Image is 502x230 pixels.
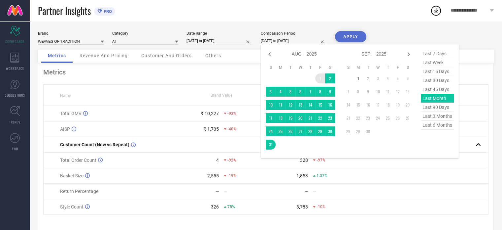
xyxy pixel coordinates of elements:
td: Sun Sep 14 2025 [343,100,353,110]
td: Fri Aug 29 2025 [315,126,325,136]
td: Fri Aug 08 2025 [315,87,325,97]
th: Friday [393,65,403,70]
span: last 45 days [421,85,454,94]
td: Sun Sep 07 2025 [343,87,353,97]
button: APPLY [335,31,366,42]
th: Tuesday [363,65,373,70]
td: Fri Sep 05 2025 [393,73,403,83]
div: ₹ 1,705 [203,126,219,132]
td: Tue Aug 05 2025 [285,87,295,97]
td: Thu Sep 25 2025 [383,113,393,123]
span: Partner Insights [38,4,91,18]
span: last 15 days [421,67,454,76]
td: Thu Aug 28 2025 [305,126,315,136]
td: Fri Aug 01 2025 [315,73,325,83]
span: Total GMV [60,111,82,116]
td: Sun Aug 31 2025 [266,140,276,150]
div: Next month [405,50,413,58]
td: Sat Sep 27 2025 [403,113,413,123]
td: Mon Sep 08 2025 [353,87,363,97]
td: Tue Sep 30 2025 [363,126,373,136]
span: AISP [60,126,70,132]
td: Thu Aug 14 2025 [305,100,315,110]
span: -19% [227,173,236,178]
div: 2,555 [207,173,219,178]
td: Tue Sep 02 2025 [363,73,373,83]
td: Thu Sep 11 2025 [383,87,393,97]
div: 326 [211,204,219,209]
span: 1.37% [317,173,327,178]
th: Thursday [383,65,393,70]
div: Date Range [186,31,252,36]
span: Return Percentage [60,189,98,194]
td: Sat Sep 20 2025 [403,100,413,110]
div: — [224,189,265,194]
th: Sunday [266,65,276,70]
div: Previous month [266,50,274,58]
td: Thu Aug 21 2025 [305,113,315,123]
td: Fri Sep 19 2025 [393,100,403,110]
th: Saturday [325,65,335,70]
span: Metrics [48,53,66,58]
span: TRENDS [9,119,20,124]
th: Tuesday [285,65,295,70]
span: -93% [227,111,236,116]
td: Sun Aug 24 2025 [266,126,276,136]
div: 328 [300,158,308,163]
td: Thu Sep 18 2025 [383,100,393,110]
td: Mon Sep 22 2025 [353,113,363,123]
div: Metrics [43,68,488,76]
span: last 90 days [421,103,454,112]
td: Wed Aug 27 2025 [295,126,305,136]
td: Fri Sep 12 2025 [393,87,403,97]
td: Sat Aug 02 2025 [325,73,335,83]
span: Customer Count (New vs Repeat) [60,142,129,147]
td: Mon Aug 18 2025 [276,113,285,123]
span: Revenue And Pricing [80,53,128,58]
span: SCORECARDS [5,39,25,44]
td: Wed Aug 20 2025 [295,113,305,123]
div: 1,853 [296,173,308,178]
div: — [313,189,354,194]
span: -97% [317,158,325,162]
div: Comparison Period [261,31,327,36]
td: Sun Sep 21 2025 [343,113,353,123]
td: Tue Aug 12 2025 [285,100,295,110]
td: Mon Sep 01 2025 [353,73,363,83]
td: Mon Sep 29 2025 [353,126,363,136]
span: last 7 days [421,49,454,58]
td: Wed Sep 03 2025 [373,73,383,83]
th: Friday [315,65,325,70]
td: Thu Aug 07 2025 [305,87,315,97]
td: Thu Sep 04 2025 [383,73,393,83]
div: 3,783 [296,204,308,209]
div: — [216,189,219,194]
span: last 3 months [421,112,454,121]
input: Select date range [186,37,252,44]
td: Mon Sep 15 2025 [353,100,363,110]
span: 75% [227,205,235,209]
td: Sun Aug 17 2025 [266,113,276,123]
td: Wed Sep 10 2025 [373,87,383,97]
span: WORKSPACE [6,66,24,71]
span: -92% [227,158,236,162]
td: Tue Aug 19 2025 [285,113,295,123]
th: Monday [353,65,363,70]
td: Wed Sep 24 2025 [373,113,383,123]
span: FWD [12,146,18,151]
td: Mon Aug 04 2025 [276,87,285,97]
div: — [305,189,308,194]
td: Sat Aug 23 2025 [325,113,335,123]
th: Monday [276,65,285,70]
span: Style Count [60,204,84,209]
span: Others [205,53,221,58]
th: Sunday [343,65,353,70]
td: Fri Aug 15 2025 [315,100,325,110]
span: Total Order Count [60,158,96,163]
span: Basket Size [60,173,84,178]
td: Mon Aug 25 2025 [276,126,285,136]
div: Open download list [430,5,442,17]
td: Wed Aug 13 2025 [295,100,305,110]
td: Sat Sep 06 2025 [403,73,413,83]
span: Customer And Orders [141,53,192,58]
